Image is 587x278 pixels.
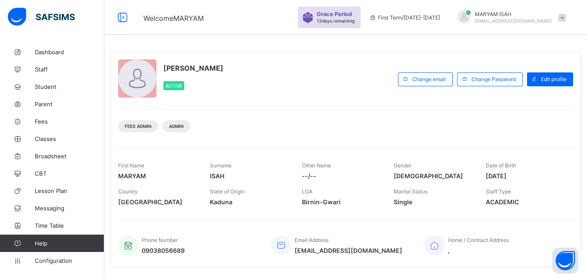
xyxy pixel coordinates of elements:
span: Parent [35,101,104,108]
span: [PERSON_NAME] [163,64,223,72]
span: Broadsheet [35,153,104,160]
span: Admin [169,124,184,129]
span: Welcome MARYAM [143,14,204,23]
span: Help [35,240,104,247]
span: Email Address [295,237,328,243]
img: sticker-purple.71386a28dfed39d6af7621340158ba97.svg [302,12,313,23]
span: 13 days remaining [317,18,355,23]
span: Configuration [35,257,104,264]
span: CBT [35,170,104,177]
span: Gender [394,162,411,169]
span: ACADEMIC [486,198,564,206]
span: [DATE] [486,172,564,180]
span: ISAH [210,172,289,180]
span: Birnin-Gwari [302,198,381,206]
span: Marital Status [394,188,428,195]
span: Kaduna [210,198,289,206]
span: State of Origin [210,188,245,195]
span: Classes [35,135,104,142]
span: Messaging [35,205,104,212]
span: [DEMOGRAPHIC_DATA] [394,172,472,180]
span: Change email [412,76,446,82]
img: safsims [8,8,75,26]
span: Grace Period [317,11,352,17]
span: session/term information [369,14,440,21]
span: Edit profile [541,76,567,82]
span: Dashboard [35,49,104,56]
span: Student [35,83,104,90]
span: Fees Admin [125,124,152,129]
span: First Name [118,162,144,169]
span: Home / Contract Address [448,237,509,243]
span: Phone Number [142,237,178,243]
span: --/-- [302,172,381,180]
div: MARYAMISAH [449,10,570,25]
span: 09038056689 [142,247,185,254]
span: Staff [35,66,104,73]
span: Single [394,198,472,206]
span: Change Password [471,76,516,82]
span: Date of Birth [486,162,516,169]
span: Country [118,188,138,195]
span: Surname [210,162,232,169]
span: Time Table [35,222,104,229]
span: Fees [35,118,104,125]
span: Other Name [302,162,331,169]
span: LGA [302,188,312,195]
span: MARYAM [118,172,197,180]
span: , [448,247,509,254]
span: [EMAIL_ADDRESS][DOMAIN_NAME] [295,247,402,254]
span: Active [166,83,182,88]
span: [GEOGRAPHIC_DATA] [118,198,197,206]
span: [EMAIL_ADDRESS][DOMAIN_NAME] [475,18,552,23]
span: Staff Type [486,188,511,195]
span: Lesson Plan [35,187,104,194]
span: MARYAM ISAH [475,11,552,17]
button: Open asap [552,248,578,274]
